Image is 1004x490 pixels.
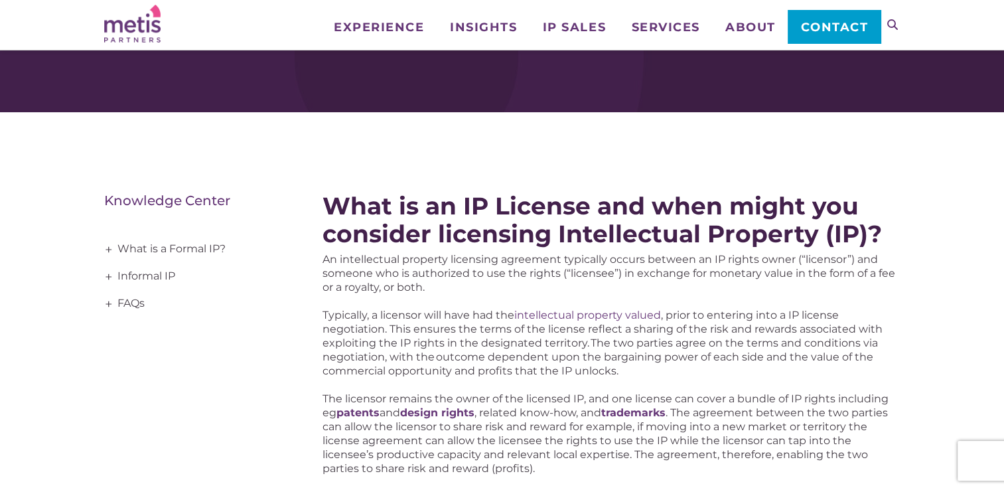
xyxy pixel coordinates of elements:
[104,290,283,317] a: FAQs
[514,309,661,321] a: intellectual property valued
[788,10,880,43] a: Contact
[400,406,474,419] a: design rights
[631,21,699,33] span: Services
[102,264,116,290] span: +
[801,21,868,33] span: Contact
[334,21,424,33] span: Experience
[104,263,283,290] a: Informal IP
[543,21,606,33] span: IP Sales
[725,21,776,33] span: About
[323,191,882,248] strong: What is an IP License and when might you consider licensing Intellectual Property (IP)?
[336,406,380,419] a: patents
[601,406,666,419] a: trademarks
[104,236,283,263] a: What is a Formal IP?
[323,252,900,294] p: An intellectual property licensing agreement typically occurs between an IP rights owner (“licens...
[104,193,230,208] a: Knowledge Center
[104,5,161,42] img: Metis Partners
[102,291,116,317] span: +
[323,308,900,378] p: Typically, a licensor will have had the , prior to entering into a IP license negotiation. This e...
[102,236,116,263] span: +
[450,21,517,33] span: Insights
[323,392,900,475] p: The licensor remains the owner of the licensed IP, and one license can cover a bundle of IP right...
